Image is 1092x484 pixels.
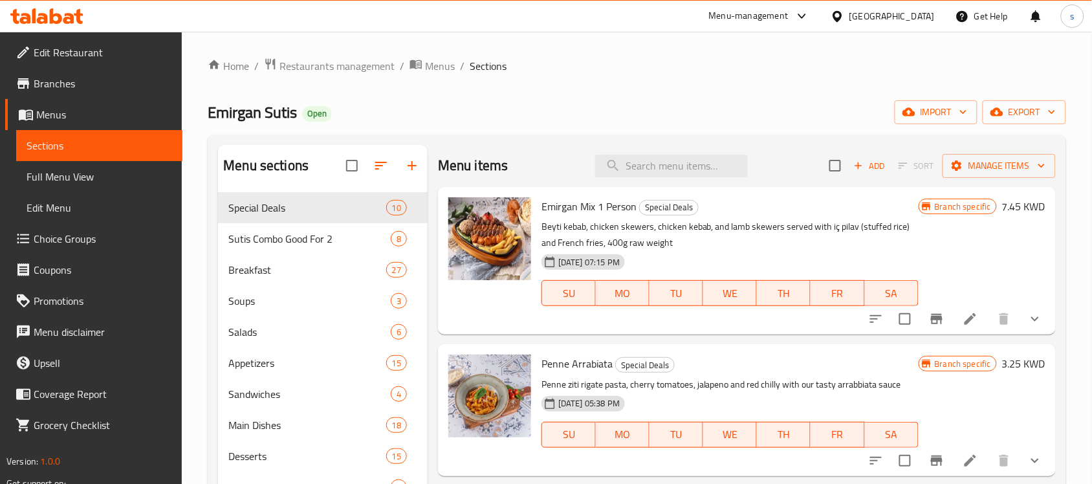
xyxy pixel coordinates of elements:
[1020,445,1051,476] button: show more
[36,107,172,122] span: Menus
[849,156,890,176] span: Add item
[849,156,890,176] button: Add
[391,386,407,402] div: items
[228,200,386,215] div: Special Deals
[860,303,891,335] button: sort-choices
[228,231,391,247] span: Sutis Combo Good For 2
[302,106,332,122] div: Open
[5,37,182,68] a: Edit Restaurant
[228,386,391,402] span: Sandwiches
[391,388,406,401] span: 4
[228,417,386,433] span: Main Dishes
[16,192,182,223] a: Edit Menu
[460,58,464,74] li: /
[228,355,386,371] div: Appetizers
[34,45,172,60] span: Edit Restaurant
[208,98,297,127] span: Emirgan Sutis
[541,280,596,306] button: SU
[5,379,182,410] a: Coverage Report
[386,200,407,215] div: items
[1002,355,1045,373] h6: 3.25 KWD
[387,450,406,463] span: 15
[218,347,428,379] div: Appetizers15
[397,150,428,181] button: Add section
[27,200,172,215] span: Edit Menu
[953,158,1045,174] span: Manage items
[5,254,182,285] a: Coupons
[895,100,977,124] button: import
[34,355,172,371] span: Upsell
[849,9,935,23] div: [GEOGRAPHIC_DATA]
[1020,303,1051,335] button: show more
[218,441,428,472] div: Desserts15
[218,285,428,316] div: Soups3
[860,445,891,476] button: sort-choices
[228,293,391,309] span: Soups
[762,425,805,444] span: TH
[852,159,887,173] span: Add
[223,156,309,175] h2: Menu sections
[708,425,752,444] span: WE
[650,422,703,448] button: TU
[391,231,407,247] div: items
[386,355,407,371] div: items
[218,410,428,441] div: Main Dishes18
[703,280,757,306] button: WE
[16,130,182,161] a: Sections
[547,425,591,444] span: SU
[595,155,748,177] input: search
[218,316,428,347] div: Salads6
[870,284,913,303] span: SA
[218,223,428,254] div: Sutis Combo Good For 28
[541,377,919,393] p: Penne ziti rigate pasta, cherry tomatoes, jalapeno and red chilly with our tasty arrabbiata sauce
[5,347,182,379] a: Upsell
[655,284,698,303] span: TU
[541,422,596,448] button: SU
[34,324,172,340] span: Menu disclaimer
[601,425,644,444] span: MO
[757,280,811,306] button: TH
[541,219,919,251] p: Beyti kebab, chicken skewers, chicken kebab, and lamb skewers served with iç pilav (stuffed rice)...
[865,422,919,448] button: SA
[228,262,386,278] span: Breakfast
[963,311,978,327] a: Edit menu item
[762,284,805,303] span: TH
[988,303,1020,335] button: delete
[6,453,38,470] span: Version:
[448,197,531,280] img: Emirgan Mix 1 Person
[425,58,455,74] span: Menus
[302,108,332,119] span: Open
[386,448,407,464] div: items
[650,280,703,306] button: TU
[264,58,395,74] a: Restaurants management
[811,280,864,306] button: FR
[963,453,978,468] a: Edit menu item
[409,58,455,74] a: Menus
[386,262,407,278] div: items
[208,58,249,74] a: Home
[816,425,859,444] span: FR
[601,284,644,303] span: MO
[338,152,366,179] span: Select all sections
[553,256,625,269] span: [DATE] 07:15 PM
[40,453,60,470] span: 1.0.0
[391,233,406,245] span: 8
[5,99,182,130] a: Menus
[757,422,811,448] button: TH
[34,293,172,309] span: Promotions
[387,202,406,214] span: 10
[703,422,757,448] button: WE
[930,358,996,370] span: Branch specific
[921,445,952,476] button: Branch-specific-item
[541,197,637,216] span: Emirgan Mix 1 Person
[615,357,675,373] div: Special Deals
[865,280,919,306] button: SA
[890,156,943,176] span: Select section first
[218,379,428,410] div: Sandwiches4
[228,324,391,340] span: Salads
[391,295,406,307] span: 3
[5,410,182,441] a: Grocery Checklist
[386,417,407,433] div: items
[228,448,386,464] div: Desserts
